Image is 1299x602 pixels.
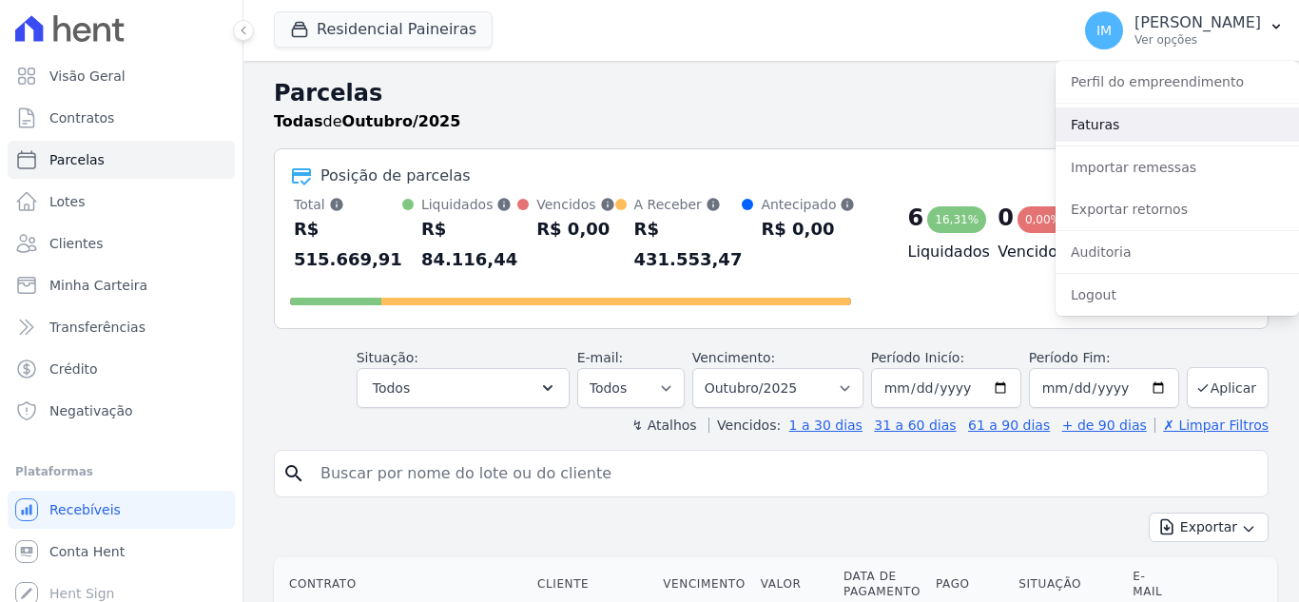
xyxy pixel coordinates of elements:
[1056,235,1299,269] a: Auditoria
[49,67,126,86] span: Visão Geral
[8,350,235,388] a: Crédito
[8,99,235,137] a: Contratos
[49,318,145,337] span: Transferências
[294,214,402,275] div: R$ 515.669,91
[49,500,121,519] span: Recebíveis
[8,141,235,179] a: Parcelas
[49,401,133,420] span: Negativação
[8,57,235,95] a: Visão Geral
[1062,418,1147,433] a: + de 90 dias
[15,460,227,483] div: Plataformas
[577,350,624,365] label: E-mail:
[8,533,235,571] a: Conta Hent
[274,110,460,133] p: de
[908,203,924,233] div: 6
[274,11,493,48] button: Residencial Paineiras
[421,214,517,275] div: R$ 84.116,44
[8,491,235,529] a: Recebíveis
[631,418,696,433] label: ↯ Atalhos
[49,108,114,127] span: Contratos
[708,418,781,433] label: Vencidos:
[49,542,125,561] span: Conta Hent
[282,462,305,485] i: search
[357,368,570,408] button: Todos
[421,195,517,214] div: Liquidados
[49,234,103,253] span: Clientes
[927,206,986,233] div: 16,31%
[908,241,968,263] h4: Liquidados
[8,392,235,430] a: Negativação
[294,195,402,214] div: Total
[49,359,98,379] span: Crédito
[998,203,1014,233] div: 0
[8,266,235,304] a: Minha Carteira
[320,165,471,187] div: Posição de parcelas
[274,76,1269,110] h2: Parcelas
[1187,367,1269,408] button: Aplicar
[342,112,461,130] strong: Outubro/2025
[1056,278,1299,312] a: Logout
[1056,107,1299,142] a: Faturas
[1134,13,1261,32] p: [PERSON_NAME]
[1149,513,1269,542] button: Exportar
[49,150,105,169] span: Parcelas
[373,377,410,399] span: Todos
[309,455,1260,493] input: Buscar por nome do lote ou do cliente
[634,195,743,214] div: A Receber
[49,276,147,295] span: Minha Carteira
[761,214,855,244] div: R$ 0,00
[274,112,323,130] strong: Todas
[536,214,614,244] div: R$ 0,00
[536,195,614,214] div: Vencidos
[8,224,235,262] a: Clientes
[1056,192,1299,226] a: Exportar retornos
[692,350,775,365] label: Vencimento:
[1154,418,1269,433] a: ✗ Limpar Filtros
[8,308,235,346] a: Transferências
[874,418,956,433] a: 31 a 60 dias
[1056,65,1299,99] a: Perfil do empreendimento
[357,350,418,365] label: Situação:
[1134,32,1261,48] p: Ver opções
[1029,348,1179,368] label: Período Fim:
[49,192,86,211] span: Lotes
[968,418,1050,433] a: 61 a 90 dias
[789,418,863,433] a: 1 a 30 dias
[1056,150,1299,184] a: Importar remessas
[1018,206,1069,233] div: 0,00%
[998,241,1057,263] h4: Vencidos
[634,214,743,275] div: R$ 431.553,47
[1096,24,1112,37] span: IM
[871,350,964,365] label: Período Inicío:
[761,195,855,214] div: Antecipado
[1070,4,1299,57] button: IM [PERSON_NAME] Ver opções
[8,183,235,221] a: Lotes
